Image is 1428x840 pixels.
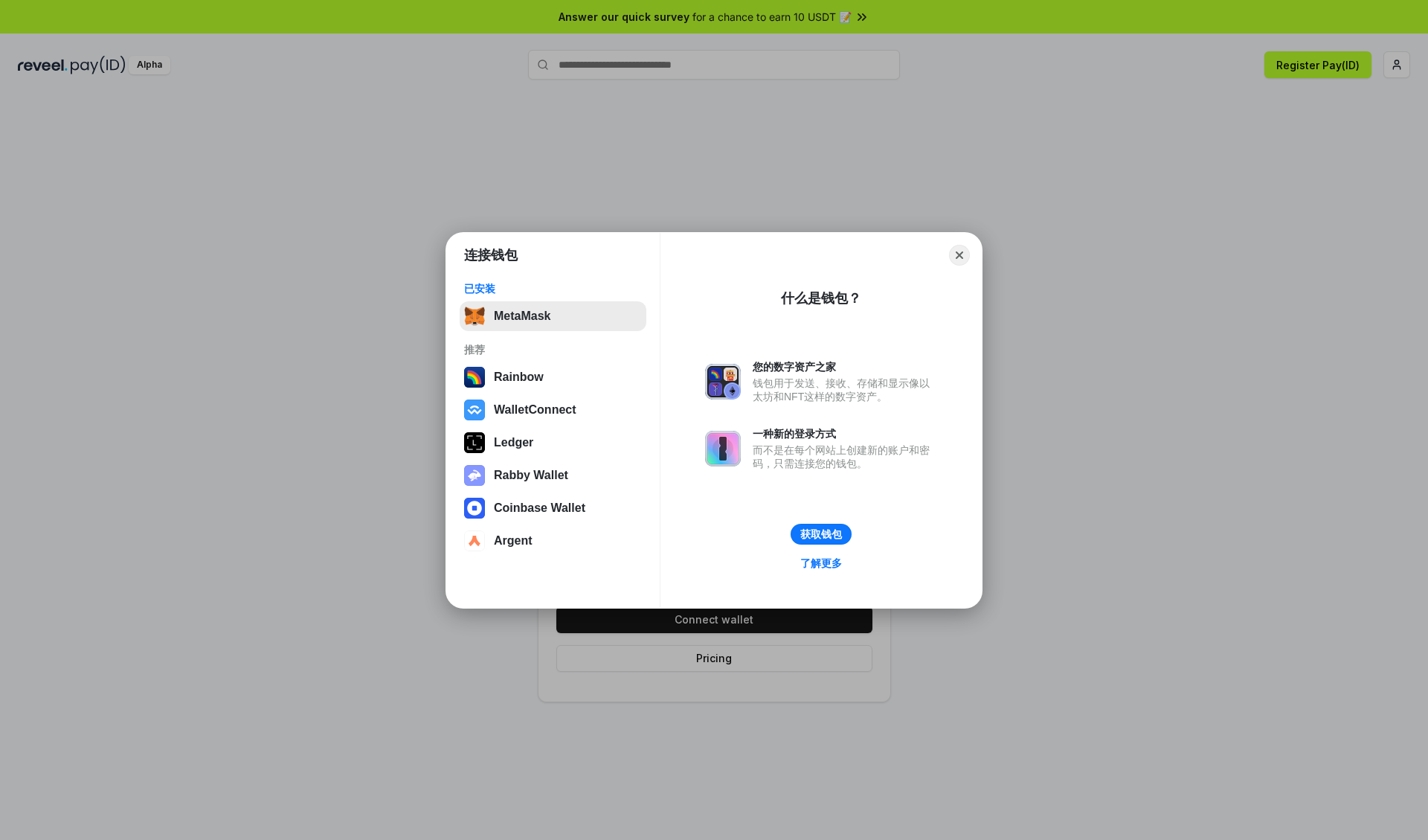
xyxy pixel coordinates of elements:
[460,461,646,490] button: Rabby Wallet
[753,360,937,373] div: 您的数字资产之家
[494,501,585,515] div: Coinbase Wallet
[460,428,646,458] button: Ledger
[464,530,485,551] img: svg+xml,%3Csvg%20width%3D%2228%22%20height%3D%2228%22%20viewBox%3D%220%200%2028%2028%22%20fill%3D...
[494,371,544,384] div: Rainbow
[460,493,646,523] button: Coinbase Wallet
[464,465,485,486] img: svg+xml,%3Csvg%20xmlns%3D%22http%3A%2F%2Fwww.w3.org%2F2000%2Fsvg%22%20fill%3D%22none%22%20viewBox...
[494,310,550,323] div: MetaMask
[464,246,518,264] h1: 连接钱包
[494,469,568,482] div: Rabby Wallet
[800,557,842,570] div: 了解更多
[949,245,970,266] button: Close
[705,431,741,467] img: svg+xml,%3Csvg%20xmlns%3D%22http%3A%2F%2Fwww.w3.org%2F2000%2Fsvg%22%20fill%3D%22none%22%20viewBox...
[464,343,642,356] div: 推荐
[460,395,646,425] button: WalletConnect
[791,524,852,545] button: 获取钱包
[464,367,485,388] img: svg+xml,%3Csvg%20width%3D%22120%22%20height%3D%22120%22%20viewBox%3D%220%200%20120%20120%22%20fil...
[464,400,485,420] img: svg+xml,%3Csvg%20width%3D%2228%22%20height%3D%2228%22%20viewBox%3D%220%200%2028%2028%22%20fill%3D...
[464,306,485,327] img: svg+xml,%3Csvg%20fill%3D%22none%22%20height%3D%2233%22%20viewBox%3D%220%200%2035%2033%22%20width%...
[464,282,642,295] div: 已安装
[494,534,533,548] div: Argent
[753,443,937,470] div: 而不是在每个网站上创建新的账户和密码，只需连接您的钱包。
[460,301,646,331] button: MetaMask
[464,432,485,453] img: svg+xml,%3Csvg%20xmlns%3D%22http%3A%2F%2Fwww.w3.org%2F2000%2Fsvg%22%20width%3D%2228%22%20height%3...
[781,289,861,307] div: 什么是钱包？
[464,498,485,519] img: svg+xml,%3Csvg%20width%3D%2228%22%20height%3D%2228%22%20viewBox%3D%220%200%2028%2028%22%20fill%3D...
[460,362,646,392] button: Rainbow
[494,436,533,449] div: Ledger
[753,376,937,403] div: 钱包用于发送、接收、存储和显示像以太坊和NFT这样的数字资产。
[753,427,937,440] div: 一种新的登录方式
[494,403,576,417] div: WalletConnect
[791,554,851,573] a: 了解更多
[460,526,646,556] button: Argent
[705,364,741,400] img: svg+xml,%3Csvg%20xmlns%3D%22http%3A%2F%2Fwww.w3.org%2F2000%2Fsvg%22%20fill%3D%22none%22%20viewBox...
[800,528,842,541] div: 获取钱包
